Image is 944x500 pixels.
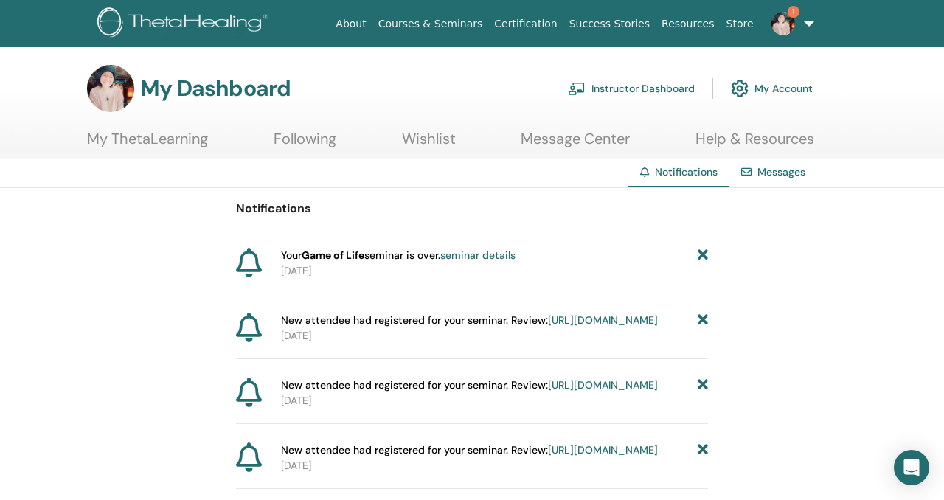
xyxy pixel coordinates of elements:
a: Certification [488,10,563,38]
h3: My Dashboard [140,75,291,102]
a: Store [721,10,760,38]
a: About [330,10,372,38]
a: [URL][DOMAIN_NAME] [548,313,658,327]
a: My ThetaLearning [87,130,208,159]
a: Resources [656,10,721,38]
strong: Game of Life [302,249,364,262]
p: [DATE] [281,458,708,473]
span: 1 [788,6,799,18]
span: New attendee had registered for your seminar. Review: [281,313,658,328]
img: logo.png [97,7,274,41]
a: Messages [757,165,805,178]
a: [URL][DOMAIN_NAME] [548,378,658,392]
p: Notifications [236,200,708,218]
span: New attendee had registered for your seminar. Review: [281,378,658,393]
a: Wishlist [402,130,456,159]
a: Courses & Seminars [372,10,489,38]
span: Notifications [655,165,718,178]
span: New attendee had registered for your seminar. Review: [281,442,658,458]
a: Help & Resources [695,130,814,159]
img: default.jpg [771,12,795,35]
a: seminar details [440,249,516,262]
div: Open Intercom Messenger [894,450,929,485]
span: Your seminar is over. [281,248,516,263]
a: Instructor Dashboard [568,72,695,105]
img: cog.svg [731,76,749,101]
p: [DATE] [281,263,708,279]
a: Message Center [521,130,630,159]
img: default.jpg [87,65,134,112]
a: My Account [731,72,813,105]
p: [DATE] [281,328,708,344]
a: Success Stories [563,10,656,38]
p: [DATE] [281,393,708,409]
img: chalkboard-teacher.svg [568,82,586,95]
a: Following [274,130,336,159]
a: [URL][DOMAIN_NAME] [548,443,658,456]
